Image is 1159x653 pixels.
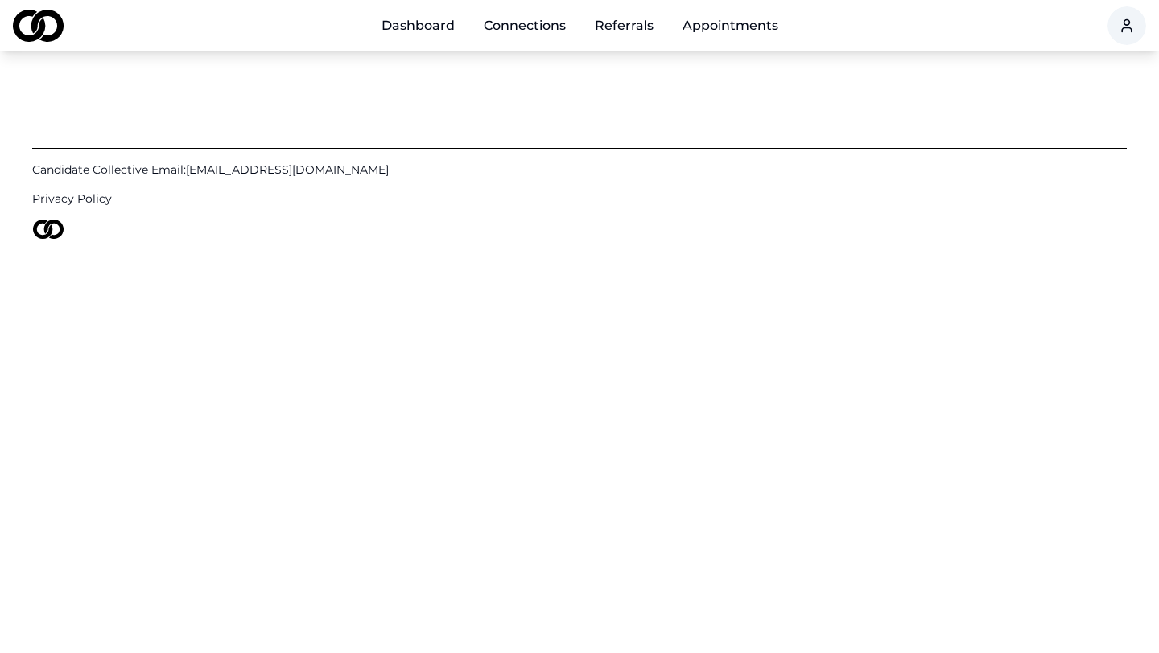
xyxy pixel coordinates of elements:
[582,10,666,42] a: Referrals
[186,162,389,177] span: [EMAIL_ADDRESS][DOMAIN_NAME]
[32,220,64,239] img: logo
[32,162,1127,178] a: Candidate Collective Email:[EMAIL_ADDRESS][DOMAIN_NAME]
[670,10,791,42] a: Appointments
[471,10,579,42] a: Connections
[369,10,468,42] a: Dashboard
[32,191,1127,207] a: Privacy Policy
[369,10,791,42] nav: Main
[13,10,64,42] img: logo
